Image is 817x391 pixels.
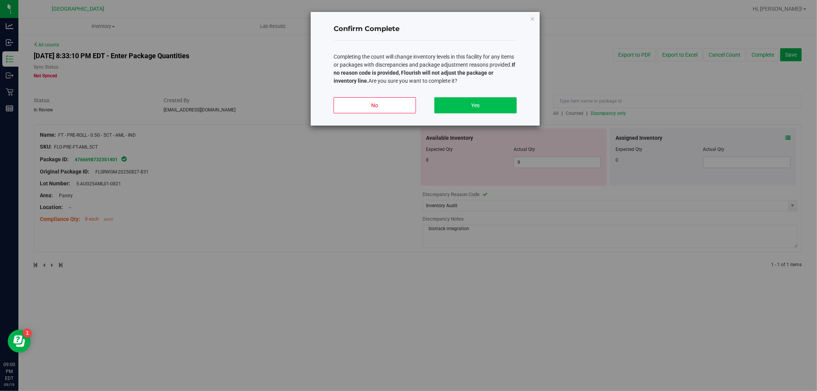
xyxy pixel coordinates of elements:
[8,330,31,353] iframe: Resource center
[334,24,517,34] h4: Confirm Complete
[334,62,515,84] b: If no reason code is provided, Flourish will not adjust the package or inventory line.
[23,329,32,338] iframe: Resource center unread badge
[334,54,515,84] span: Completing the count will change inventory levels in this facility for any items or packages with...
[434,97,517,113] button: Yes
[334,97,416,113] button: No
